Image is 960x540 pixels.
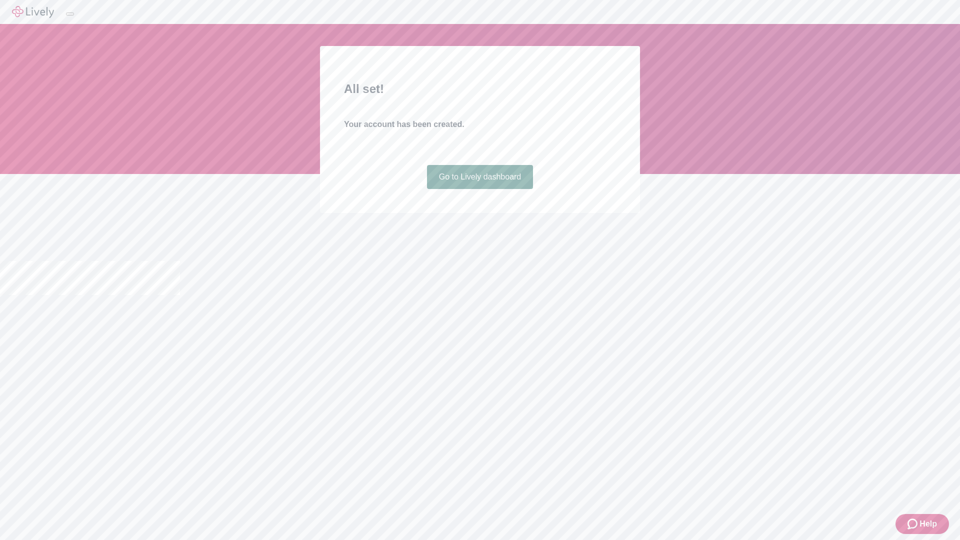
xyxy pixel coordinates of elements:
[12,6,54,18] img: Lively
[907,518,919,530] svg: Zendesk support icon
[66,12,74,15] button: Log out
[427,165,533,189] a: Go to Lively dashboard
[344,80,616,98] h2: All set!
[919,518,937,530] span: Help
[895,514,949,534] button: Zendesk support iconHelp
[344,118,616,130] h4: Your account has been created.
